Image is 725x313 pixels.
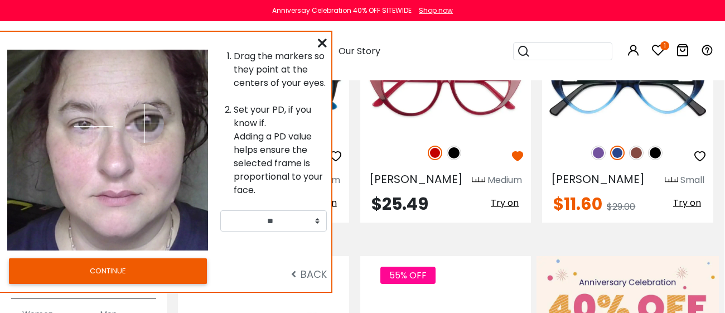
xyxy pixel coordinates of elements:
img: Red [428,146,442,160]
button: CONTINUE [9,258,207,284]
button: Try on [670,196,704,210]
span: 55% OFF [380,267,436,284]
img: size ruler [472,176,485,185]
img: Blue [610,146,625,160]
img: Black Nora - Acetate ,Universal Bridge Fit [360,48,531,133]
span: Try on [491,196,519,209]
img: Purple [591,146,606,160]
img: Black [648,146,663,160]
button: Try on [487,196,522,210]
img: Blue Hannah - Acetate ,Universal Bridge Fit [542,48,713,133]
img: cross-hair.png [125,104,164,143]
img: size ruler [665,176,678,185]
div: Medium [487,174,522,187]
img: Black [447,146,461,160]
span: Try on [673,196,701,209]
i: 1 [660,41,669,50]
div: Shop now [419,6,453,16]
img: Brown [629,146,644,160]
span: $29.00 [607,200,635,213]
div: Anniversay Celebration 40% OFF SITEWIDE [272,6,412,16]
span: $11.60 [553,192,602,216]
span: [PERSON_NAME] [551,171,645,187]
img: cross-hair.png [74,107,113,146]
span: [PERSON_NAME] [369,171,463,187]
div: Small [680,174,704,187]
li: Drag the markers so they point at the centers of your eyes. [234,50,327,90]
a: Shop now [413,6,453,15]
li: Set your PD, if you know if. Adding a PD value helps ensure the selected frame is proportional to... [234,103,327,197]
span: $25.49 [371,192,428,216]
a: 1 [651,46,665,59]
span: BACK [291,267,327,281]
span: Our Story [339,45,380,57]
